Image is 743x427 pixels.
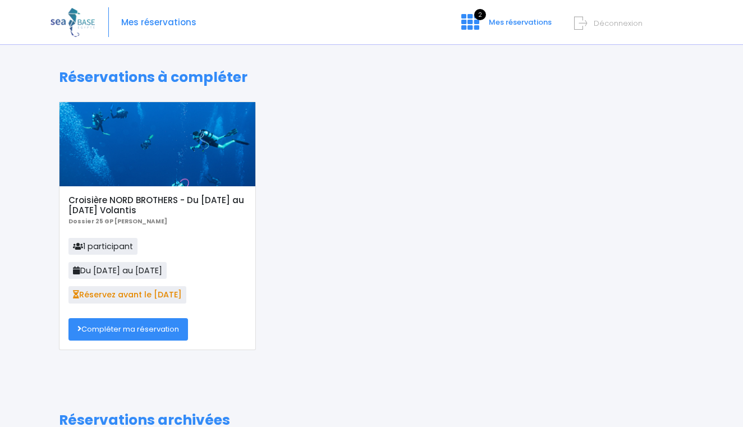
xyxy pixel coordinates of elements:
span: Réservez avant le [DATE] [68,286,186,303]
span: Du [DATE] au [DATE] [68,262,167,279]
span: Déconnexion [594,18,643,29]
a: Compléter ma réservation [68,318,188,341]
h1: Réservations à compléter [59,69,684,86]
span: Mes réservations [489,17,552,27]
span: 1 participant [68,238,137,255]
a: 2 Mes réservations [452,21,558,31]
b: Dossier 25 GP [PERSON_NAME] [68,217,167,226]
h5: Croisière NORD BROTHERS - Du [DATE] au [DATE] Volantis [68,195,246,215]
span: 2 [474,9,486,20]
